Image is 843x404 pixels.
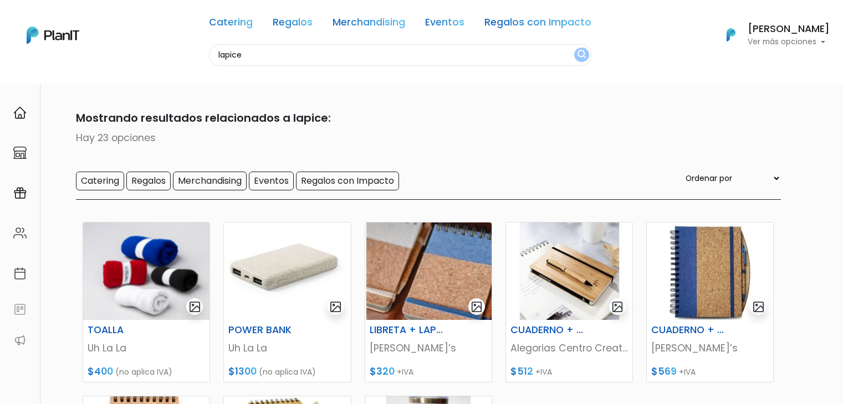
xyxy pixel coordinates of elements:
[397,366,413,377] span: +IVA
[88,365,113,378] span: $400
[88,341,205,355] p: Uh La La
[651,365,677,378] span: $569
[748,38,830,46] p: Ver más opciones
[223,222,351,382] a: gallery-light POWER BANK Uh La La $1300 (no aplica IVA)
[126,172,171,190] input: Regalos
[209,44,591,66] input: Buscá regalos, desayunos, y más
[296,172,399,190] input: Regalos con Impacto
[647,222,773,320] img: thumb_thumb_Captura_de_pantalla_2024-03-01_165819.jpg
[224,222,350,320] img: thumb_WhatsApp_Image_2025-06-21_at_11.38.19.jpeg
[83,222,210,320] img: thumb_Captura_de_pantalla_2025-06-27_163005.png
[510,341,628,355] p: Alegorias Centro Creativo
[13,303,27,316] img: feedback-78b5a0c8f98aac82b08bfc38622c3050aee476f2c9584af64705fc4e61158814.svg
[611,301,624,313] img: gallery-light
[510,365,533,378] span: $512
[228,341,346,355] p: Uh La La
[228,365,257,378] span: $1300
[333,18,405,31] a: Merchandising
[27,27,79,44] img: PlanIt Logo
[370,341,487,355] p: [PERSON_NAME]’s
[363,324,451,336] h6: LIBRETA + LAPICERA
[646,222,774,382] a: gallery-light CUADERNO + LAPICERA [PERSON_NAME]’s $569 +IVA
[712,20,830,49] button: PlanIt Logo [PERSON_NAME] Ver más opciones
[425,18,464,31] a: Eventos
[578,50,586,60] img: search_button-432b6d5273f82d61273b3651a40e1bd1b912527efae98b1b7a1b2c0702e16a8d.svg
[365,222,492,320] img: thumb_AC605D74-DA8F-4FB1-97FB-D60AA9D5DE14.jpeg
[365,222,492,382] a: gallery-light LIBRETA + LAPICERA [PERSON_NAME]’s $320 +IVA
[484,18,591,31] a: Regalos con Impacto
[471,301,483,313] img: gallery-light
[679,366,696,377] span: +IVA
[273,18,313,31] a: Regalos
[13,226,27,240] img: people-662611757002400ad9ed0e3c099ab2801c6687ba6c219adb57efc949bc21e19d.svg
[719,23,743,47] img: PlanIt Logo
[535,366,552,377] span: +IVA
[81,324,168,336] h6: TOALLA
[222,324,309,336] h6: POWER BANK
[651,341,769,355] p: [PERSON_NAME]’s
[173,172,247,190] input: Merchandising
[259,366,316,377] span: (no aplica IVA)
[506,222,632,320] img: thumb_image__copia___copia___copia___copia___copia___copia___copia___copia___copia_-Photoroom__4_...
[645,324,732,336] h6: CUADERNO + LAPICERA
[63,110,781,126] p: Mostrando resultados relacionados a lapice:
[752,301,765,313] img: gallery-light
[83,222,210,382] a: gallery-light TOALLA Uh La La $400 (no aplica IVA)
[13,187,27,200] img: campaigns-02234683943229c281be62815700db0a1741e53638e28bf9629b52c665b00959.svg
[115,366,172,377] span: (no aplica IVA)
[63,131,781,145] p: Hay 23 opciones
[249,172,294,190] input: Eventos
[188,301,201,313] img: gallery-light
[13,334,27,347] img: partners-52edf745621dab592f3b2c58e3bca9d71375a7ef29c3b500c9f145b62cc070d4.svg
[13,106,27,120] img: home-e721727adea9d79c4d83392d1f703f7f8bce08238fde08b1acbfd93340b81755.svg
[504,324,591,336] h6: CUADERNO + LAPICERA
[76,172,124,190] input: Catering
[13,146,27,159] img: marketplace-4ceaa7011d94191e9ded77b95e3339b90024bf715f7c57f8cf31f2d8c509eaba.svg
[209,18,253,31] a: Catering
[13,267,27,280] img: calendar-87d922413cdce8b2cf7b7f5f62616a5cf9e4887200fb71536465627b3292af00.svg
[748,24,830,34] h6: [PERSON_NAME]
[370,365,395,378] span: $320
[329,301,342,313] img: gallery-light
[505,222,633,382] a: gallery-light CUADERNO + LAPICERA Alegorias Centro Creativo $512 +IVA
